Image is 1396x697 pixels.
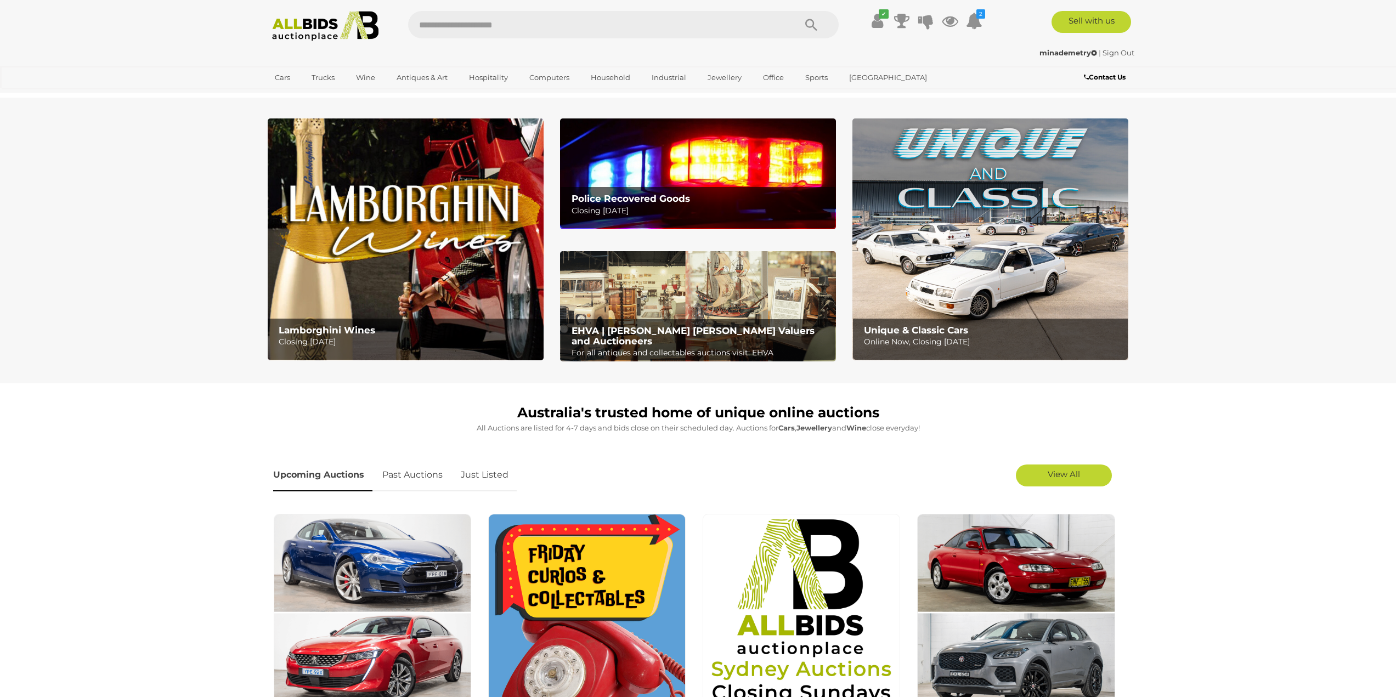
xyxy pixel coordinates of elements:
[572,346,830,360] p: For all antiques and collectables auctions visit: EHVA
[842,69,934,87] a: [GEOGRAPHIC_DATA]
[572,193,690,204] b: Police Recovered Goods
[864,325,968,336] b: Unique & Classic Cars
[453,459,517,491] a: Just Listed
[784,11,839,38] button: Search
[869,11,886,31] a: ✔
[266,11,385,41] img: Allbids.com.au
[268,69,297,87] a: Cars
[798,69,835,87] a: Sports
[966,11,982,31] a: 2
[645,69,693,87] a: Industrial
[976,9,985,19] i: 2
[1039,48,1097,57] strong: minademetry
[560,118,836,229] a: Police Recovered Goods Police Recovered Goods Closing [DATE]
[349,69,382,87] a: Wine
[864,335,1122,349] p: Online Now, Closing [DATE]
[560,118,836,229] img: Police Recovered Goods
[796,423,832,432] strong: Jewellery
[1016,464,1112,486] a: View All
[273,405,1123,421] h1: Australia's trusted home of unique online auctions
[1103,48,1134,57] a: Sign Out
[304,69,342,87] a: Trucks
[374,459,451,491] a: Past Auctions
[584,69,637,87] a: Household
[1084,71,1128,83] a: Contact Us
[1052,11,1131,33] a: Sell with us
[462,69,515,87] a: Hospitality
[1048,469,1080,479] span: View All
[756,69,791,87] a: Office
[279,325,375,336] b: Lamborghini Wines
[852,118,1128,360] img: Unique & Classic Cars
[572,325,815,347] b: EHVA | [PERSON_NAME] [PERSON_NAME] Valuers and Auctioneers
[279,335,537,349] p: Closing [DATE]
[1084,73,1126,81] b: Contact Us
[1099,48,1101,57] span: |
[273,459,372,491] a: Upcoming Auctions
[572,204,830,218] p: Closing [DATE]
[1039,48,1099,57] a: minademetry
[846,423,866,432] strong: Wine
[560,251,836,362] img: EHVA | Evans Hastings Valuers and Auctioneers
[852,118,1128,360] a: Unique & Classic Cars Unique & Classic Cars Online Now, Closing [DATE]
[522,69,577,87] a: Computers
[700,69,749,87] a: Jewellery
[778,423,795,432] strong: Cars
[268,118,544,360] a: Lamborghini Wines Lamborghini Wines Closing [DATE]
[273,422,1123,434] p: All Auctions are listed for 4-7 days and bids close on their scheduled day. Auctions for , and cl...
[560,251,836,362] a: EHVA | Evans Hastings Valuers and Auctioneers EHVA | [PERSON_NAME] [PERSON_NAME] Valuers and Auct...
[389,69,455,87] a: Antiques & Art
[268,118,544,360] img: Lamborghini Wines
[879,9,889,19] i: ✔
